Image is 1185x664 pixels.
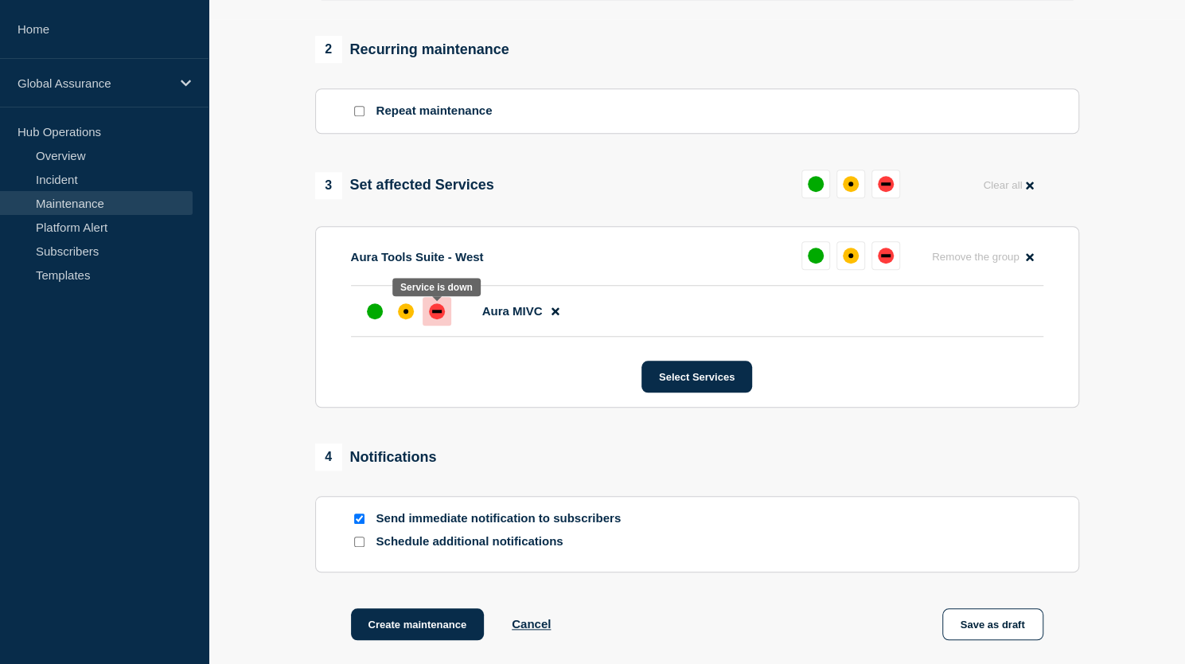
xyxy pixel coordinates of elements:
div: down [878,248,894,264]
button: affected [836,241,865,270]
button: Select Services [641,361,752,393]
button: up [801,170,830,198]
span: 4 [315,443,342,471]
button: down [871,170,900,198]
span: Aura MIVC [482,304,543,318]
p: Global Assurance [18,76,170,90]
button: Cancel [512,617,551,631]
button: affected [836,170,865,198]
div: up [808,176,824,192]
button: Clear all [973,170,1043,201]
div: Set affected Services [315,172,494,199]
div: affected [843,176,859,192]
button: up [801,241,830,270]
div: Service is down [400,282,473,293]
button: Create maintenance [351,608,485,640]
p: Send immediate notification to subscribers [376,511,631,526]
div: down [878,176,894,192]
div: Recurring maintenance [315,36,509,63]
button: Save as draft [942,608,1043,640]
input: Schedule additional notifications [354,537,364,547]
div: affected [398,303,414,319]
button: Remove the group [922,241,1043,272]
input: Repeat maintenance [354,106,364,116]
input: Send immediate notification to subscribers [354,514,364,524]
button: down [871,241,900,270]
div: affected [843,248,859,264]
div: up [808,248,824,264]
span: 2 [315,36,342,63]
span: Remove the group [932,251,1019,263]
p: Schedule additional notifications [376,534,631,549]
div: down [429,303,445,319]
div: up [367,303,383,319]
p: Repeat maintenance [376,104,493,119]
div: Notifications [315,443,437,471]
span: 3 [315,172,342,199]
p: Aura Tools Suite - West [351,250,484,264]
